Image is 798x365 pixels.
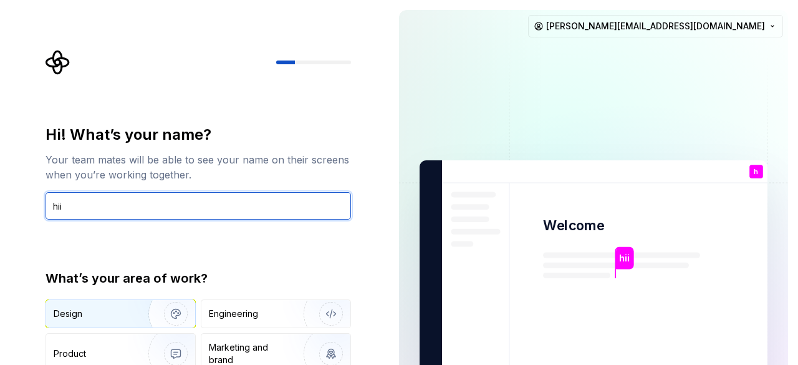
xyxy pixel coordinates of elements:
input: Han Solo [46,192,351,220]
div: Your team mates will be able to see your name on their screens when you’re working together. [46,152,351,182]
p: h [754,168,758,175]
svg: Supernova Logo [46,50,70,75]
p: Welcome [543,217,604,235]
button: [PERSON_NAME][EMAIL_ADDRESS][DOMAIN_NAME] [528,15,783,37]
p: hii [619,251,629,265]
div: What’s your area of work? [46,270,351,287]
div: Design [54,308,82,320]
span: [PERSON_NAME][EMAIL_ADDRESS][DOMAIN_NAME] [546,20,765,32]
div: Product [54,348,86,360]
div: Hi! What’s your name? [46,125,351,145]
div: Engineering [209,308,258,320]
